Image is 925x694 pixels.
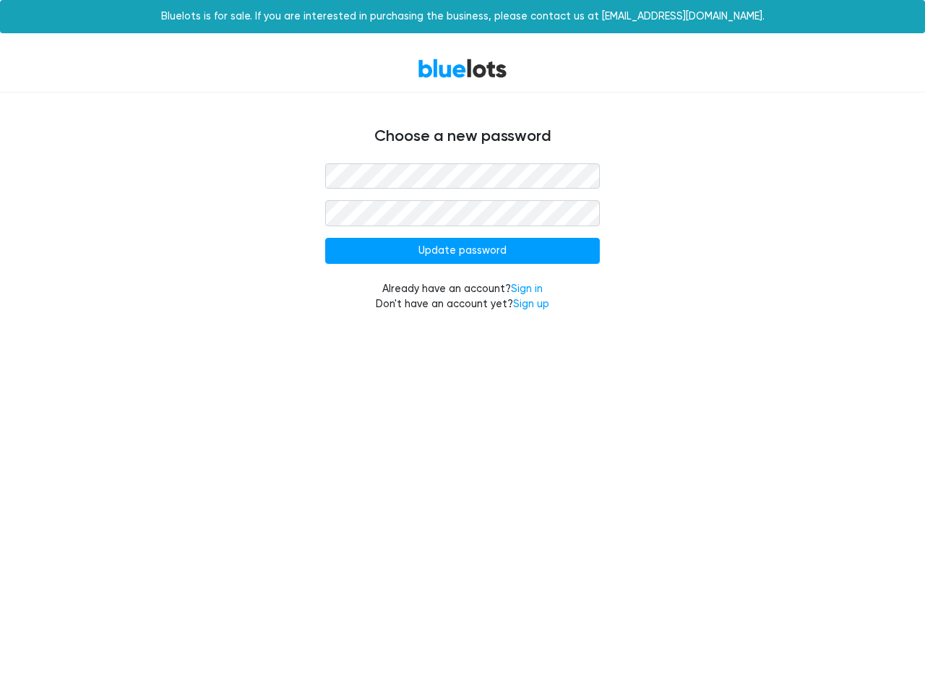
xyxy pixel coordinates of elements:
[513,298,549,310] a: Sign up
[325,238,600,264] input: Update password
[418,58,507,79] a: BlueLots
[325,281,600,312] div: Already have an account? Don't have an account yet?
[511,283,543,295] a: Sign in
[29,127,896,146] h4: Choose a new password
